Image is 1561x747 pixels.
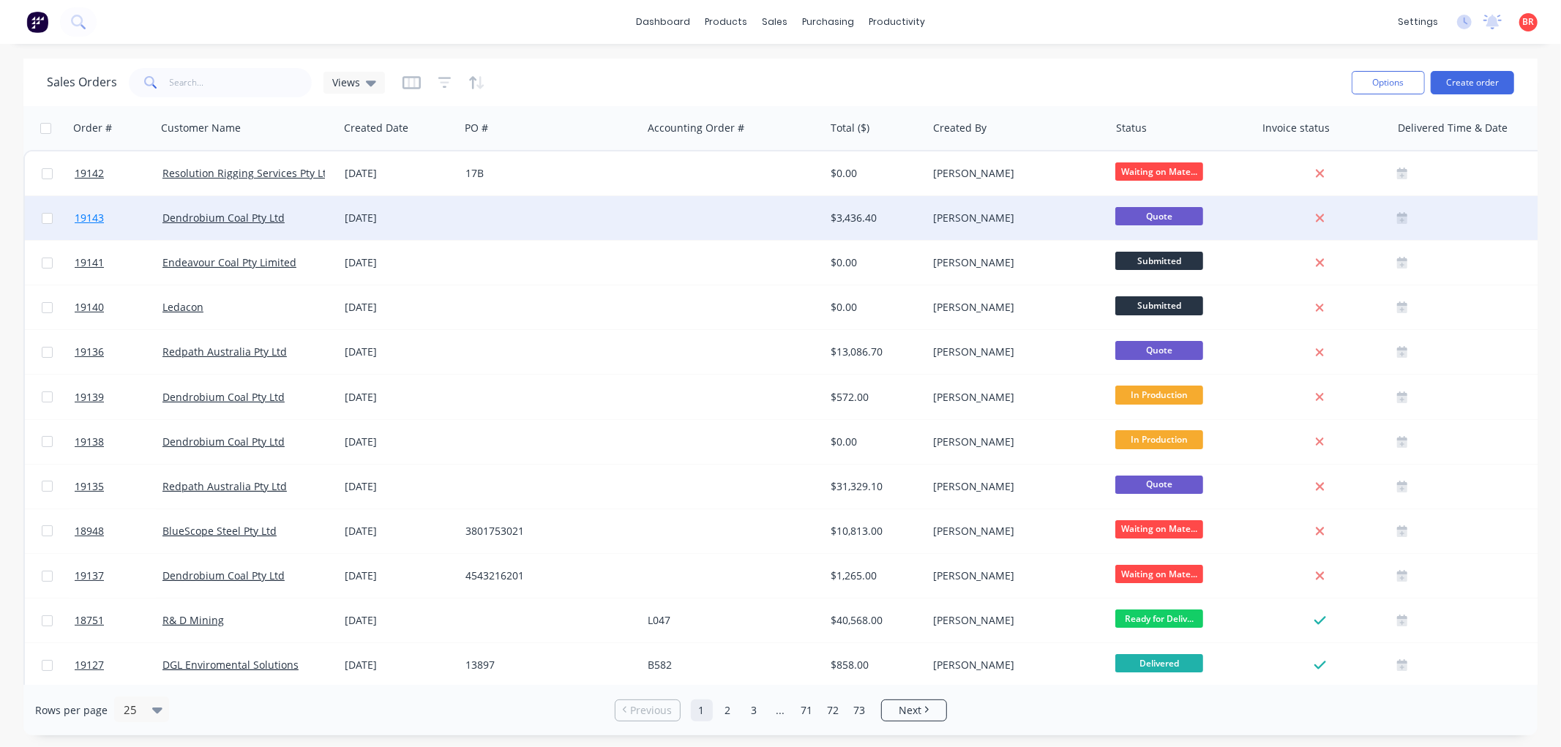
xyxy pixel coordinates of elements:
[75,255,104,270] span: 19141
[162,613,224,627] a: R& D Mining
[717,699,739,721] a: Page 2
[170,68,312,97] input: Search...
[1352,71,1425,94] button: Options
[75,151,162,195] a: 19142
[648,613,811,628] div: L047
[162,568,285,582] a: Dendrobium Coal Pty Ltd
[1262,121,1330,135] div: Invoice status
[933,479,1096,494] div: [PERSON_NAME]
[1115,252,1203,270] span: Submitted
[75,658,104,672] span: 19127
[1115,609,1203,628] span: Ready for Deliv...
[831,255,917,270] div: $0.00
[933,211,1096,225] div: [PERSON_NAME]
[933,300,1096,315] div: [PERSON_NAME]
[345,211,454,225] div: [DATE]
[465,568,628,583] div: 4543216201
[882,703,946,718] a: Next page
[861,11,932,33] div: productivity
[831,613,917,628] div: $40,568.00
[73,121,112,135] div: Order #
[75,568,104,583] span: 19137
[933,658,1096,672] div: [PERSON_NAME]
[75,465,162,508] a: 19135
[162,345,287,359] a: Redpath Australia Pty Ltd
[465,121,488,135] div: PO #
[1115,207,1203,225] span: Quote
[75,479,104,494] span: 19135
[831,658,917,672] div: $858.00
[162,166,333,180] a: Resolution Rigging Services Pty Ltd
[1115,341,1203,359] span: Quote
[831,435,917,449] div: $0.00
[465,166,628,181] div: 17B
[697,11,755,33] div: products
[1431,71,1514,94] button: Create order
[162,435,285,448] a: Dendrobium Coal Pty Ltd
[345,166,454,181] div: [DATE]
[75,345,104,359] span: 19136
[26,11,48,33] img: Factory
[35,703,108,718] span: Rows per page
[75,166,104,181] span: 19142
[933,524,1096,538] div: [PERSON_NAME]
[831,121,869,135] div: Total ($)
[629,11,697,33] a: dashboard
[1115,430,1203,448] span: In Production
[1523,15,1535,29] span: BR
[345,568,454,583] div: [DATE]
[345,479,454,494] div: [DATE]
[345,613,454,628] div: [DATE]
[162,390,285,404] a: Dendrobium Coal Pty Ltd
[161,121,241,135] div: Customer Name
[831,390,917,405] div: $572.00
[345,345,454,359] div: [DATE]
[831,479,917,494] div: $31,329.10
[933,613,1096,628] div: [PERSON_NAME]
[75,211,104,225] span: 19143
[1115,476,1203,494] span: Quote
[1116,121,1147,135] div: Status
[75,285,162,329] a: 19140
[75,524,104,538] span: 18948
[1115,520,1203,538] span: Waiting on Mate...
[755,11,795,33] div: sales
[75,300,104,315] span: 19140
[1115,162,1203,181] span: Waiting on Mate...
[1115,654,1203,672] span: Delivered
[648,121,744,135] div: Accounting Order #
[75,390,104,405] span: 19139
[75,435,104,449] span: 19138
[465,658,628,672] div: 13897
[75,330,162,374] a: 19136
[1115,386,1203,404] span: In Production
[1390,11,1445,33] div: settings
[691,699,713,721] a: Page 1 is your current page
[831,345,917,359] div: $13,086.70
[823,699,845,721] a: Page 72
[831,211,917,225] div: $3,436.40
[75,613,104,628] span: 18751
[831,300,917,315] div: $0.00
[609,699,953,721] ul: Pagination
[162,479,287,493] a: Redpath Australia Pty Ltd
[744,699,765,721] a: Page 3
[770,699,792,721] a: Jump forward
[75,241,162,285] a: 19141
[345,658,454,672] div: [DATE]
[933,435,1096,449] div: [PERSON_NAME]
[345,255,454,270] div: [DATE]
[345,524,454,538] div: [DATE]
[345,390,454,405] div: [DATE]
[345,300,454,315] div: [DATE]
[831,166,917,181] div: $0.00
[1398,121,1508,135] div: Delivered Time & Date
[933,568,1096,583] div: [PERSON_NAME]
[1115,565,1203,583] span: Waiting on Mate...
[795,11,861,33] div: purchasing
[933,345,1096,359] div: [PERSON_NAME]
[75,509,162,553] a: 18948
[796,699,818,721] a: Page 71
[831,568,917,583] div: $1,265.00
[630,703,672,718] span: Previous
